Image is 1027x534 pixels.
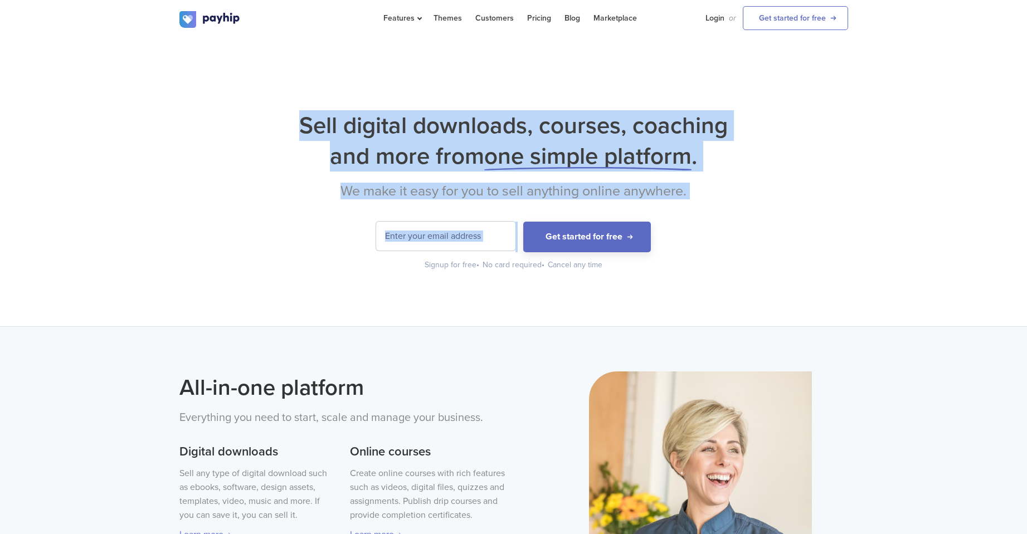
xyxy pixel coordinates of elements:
[548,259,602,271] div: Cancel any time
[743,6,848,30] a: Get started for free
[523,222,651,252] button: Get started for free
[179,443,334,461] h3: Digital downloads
[483,259,546,271] div: No card required
[376,222,515,251] input: Enter your email address
[179,467,334,522] p: Sell any type of digital download such as ebooks, software, design assets, templates, video, musi...
[350,467,505,522] p: Create online courses with rich features such as videos, digital files, quizzes and assignments. ...
[179,371,505,404] h2: All-in-one platform
[383,13,420,23] span: Features
[179,110,848,172] h1: Sell digital downloads, courses, coaching and more from
[179,409,505,427] p: Everything you need to start, scale and manage your business.
[179,11,241,28] img: logo.svg
[179,183,848,199] h2: We make it easy for you to sell anything online anywhere.
[692,142,697,170] span: .
[484,142,692,170] span: one simple platform
[476,260,479,270] span: •
[350,443,505,461] h3: Online courses
[425,259,480,271] div: Signup for free
[542,260,544,270] span: •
